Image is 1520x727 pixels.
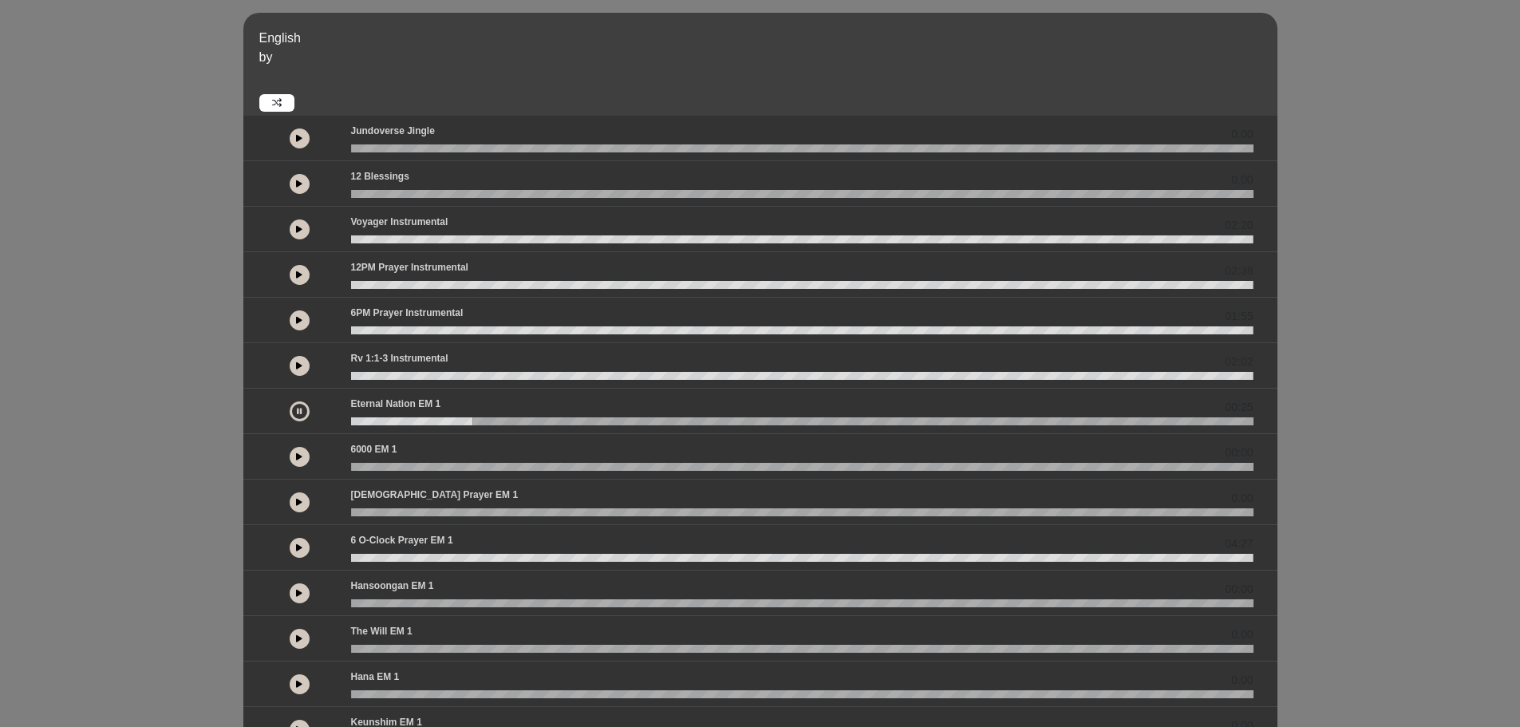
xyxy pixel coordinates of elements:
[1225,399,1253,416] span: 00:25
[351,169,409,184] p: 12 Blessings
[1225,581,1253,598] span: 00:00
[1231,626,1253,643] span: 0.00
[1225,263,1253,279] span: 02:38
[351,351,448,365] p: Rv 1:1-3 Instrumental
[351,215,448,229] p: Voyager Instrumental
[1231,672,1253,689] span: 0.00
[1231,172,1253,188] span: 0.00
[1225,308,1253,325] span: 01:55
[259,29,1273,48] p: English
[351,260,468,275] p: 12PM Prayer Instrumental
[351,306,464,320] p: 6PM Prayer Instrumental
[1231,126,1253,143] span: 0.00
[1225,535,1253,552] span: 04:27
[351,488,519,502] p: [DEMOGRAPHIC_DATA] prayer EM 1
[351,124,435,138] p: Jundoverse Jingle
[1225,354,1253,370] span: 02:02
[259,50,273,64] span: by
[1225,444,1253,461] span: 00:00
[351,670,400,684] p: Hana EM 1
[1225,217,1253,234] span: 02:20
[351,624,413,638] p: The Will EM 1
[351,533,453,547] p: 6 o-clock prayer EM 1
[351,442,397,456] p: 6000 EM 1
[351,397,441,411] p: Eternal Nation EM 1
[351,579,434,593] p: Hansoongan EM 1
[1231,490,1253,507] span: 0.00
